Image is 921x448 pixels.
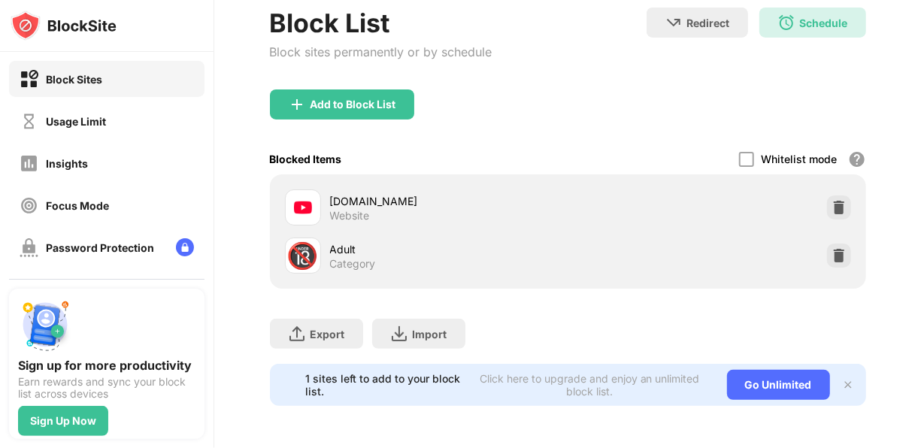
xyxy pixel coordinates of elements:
[11,11,117,41] img: logo-blocksite.svg
[762,153,838,165] div: Whitelist mode
[287,241,319,271] div: 🔞
[176,238,194,256] img: lock-menu.svg
[311,328,345,341] div: Export
[842,379,854,391] img: x-button.svg
[413,328,447,341] div: Import
[687,17,730,29] div: Redirect
[18,358,195,373] div: Sign up for more productivity
[471,372,709,398] div: Click here to upgrade and enjoy an unlimited block list.
[270,153,342,165] div: Blocked Items
[800,17,848,29] div: Schedule
[20,154,38,173] img: insights-off.svg
[20,70,38,89] img: block-on.svg
[311,98,396,110] div: Add to Block List
[18,376,195,400] div: Earn rewards and sync your block list across devices
[306,372,462,398] div: 1 sites left to add to your block list.
[727,370,830,400] div: Go Unlimited
[330,209,370,222] div: Website
[270,8,492,38] div: Block List
[270,44,492,59] div: Block sites permanently or by schedule
[330,257,376,271] div: Category
[46,73,102,86] div: Block Sites
[46,157,88,170] div: Insights
[46,199,109,212] div: Focus Mode
[20,196,38,215] img: focus-off.svg
[18,298,72,352] img: push-signup.svg
[46,241,154,254] div: Password Protection
[20,112,38,131] img: time-usage-off.svg
[46,115,106,128] div: Usage Limit
[330,193,568,209] div: [DOMAIN_NAME]
[330,241,568,257] div: Adult
[20,238,38,257] img: password-protection-off.svg
[30,415,96,427] div: Sign Up Now
[294,198,312,216] img: favicons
